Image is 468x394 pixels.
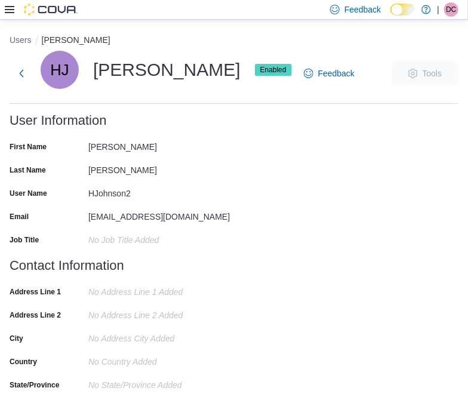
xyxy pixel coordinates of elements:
div: [PERSON_NAME] [88,161,248,175]
label: Email [10,212,29,221]
div: No Country Added [88,352,248,367]
label: First Name [10,142,47,152]
label: Job Title [10,235,39,245]
div: HJohnson2 [88,184,248,198]
img: Cova [24,4,78,16]
label: Last Name [10,165,46,175]
label: State/Province [10,380,59,390]
button: [PERSON_NAME] [42,35,110,45]
label: User Name [10,189,47,198]
div: [PERSON_NAME] [41,51,292,89]
div: No Address Line 2 added [88,306,248,320]
button: Next [10,61,33,85]
button: Tools [392,61,458,85]
button: Users [10,35,32,45]
span: Enabled [255,64,292,76]
div: No Job Title added [88,230,248,245]
label: Address Line 2 [10,310,61,320]
nav: An example of EuiBreadcrumbs [10,34,458,48]
p: | [437,2,439,17]
span: HJ [50,51,69,89]
h3: Contact Information [10,258,124,273]
div: No State/Province Added [88,375,248,390]
label: Address Line 1 [10,287,61,297]
h3: User Information [10,113,107,128]
label: Country [10,357,37,367]
label: City [10,334,23,343]
input: Dark Mode [390,4,415,16]
a: Feedback [299,61,359,85]
div: No Address Line 1 added [88,282,248,297]
div: Haley Johnson [41,51,79,89]
span: Feedback [318,67,355,79]
div: [EMAIL_ADDRESS][DOMAIN_NAME] [88,207,248,221]
span: Tools [423,67,442,79]
span: Enabled [260,64,287,75]
div: Dylan Creelman [444,2,458,17]
span: Feedback [344,4,381,16]
div: No Address City added [88,329,248,343]
div: [PERSON_NAME] [88,137,248,152]
span: DC [446,2,456,17]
